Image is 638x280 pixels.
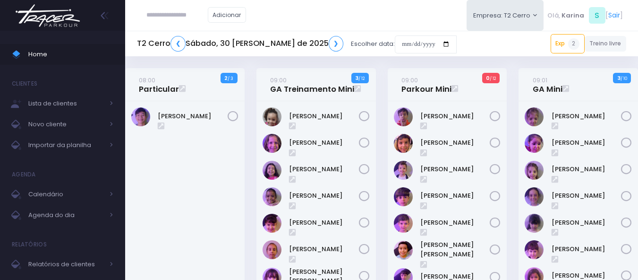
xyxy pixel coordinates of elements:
span: Lista de clientes [28,97,104,110]
img: Albert Hong [131,107,150,126]
a: [PERSON_NAME] [289,138,359,148]
h4: Relatórios [12,235,47,254]
span: Calendário [28,188,104,201]
a: [PERSON_NAME] [420,112,490,121]
img: Helena de Oliveira Mendonça [525,187,544,206]
img: Benjamin Franco [394,107,413,126]
strong: 3 [617,74,621,82]
small: / 12 [490,76,496,81]
span: Karina [561,11,584,20]
span: Relatórios de clientes [28,258,104,271]
img: Laura Ximenes Zanini [525,240,544,259]
img: Bento Oliveira da Costa [394,134,413,153]
span: Importar da planilha [28,139,104,151]
a: 09:00Parkour Mini [401,75,451,94]
a: [PERSON_NAME] [289,218,359,227]
a: [PERSON_NAME] [420,165,490,174]
a: Adicionar [208,7,247,23]
a: [PERSON_NAME] [552,245,621,254]
span: Agenda do dia [28,209,104,221]
small: / 3 [228,76,233,81]
a: Treino livre [585,36,627,52]
span: Novo cliente [28,118,104,131]
h5: T2 Cerro Sábado, 30 [PERSON_NAME] de 2025 [137,36,343,52]
a: [PERSON_NAME] [552,138,621,148]
a: [PERSON_NAME] [420,138,490,148]
a: 08:00Particular [139,75,179,94]
a: [PERSON_NAME] [420,191,490,201]
img: Gabriel Afonso Frisch [394,161,413,180]
img: Beatriz Giometti [263,134,281,153]
img: Gustavo Braga Janeiro Antunes [394,187,413,206]
a: [PERSON_NAME] [289,165,359,174]
a: 09:00GA Treinamento Mini [270,75,354,94]
img: Beatriz Gelber de Azevedo [525,134,544,153]
span: Home [28,48,113,61]
img: Henrique Aviles [394,214,413,233]
img: Isabela Sanseverino Curvo Candido Lima [525,214,544,233]
a: 09:01GA Mini [533,75,562,94]
small: / 12 [358,76,365,81]
img: Leonardo Ito Bueno Ramos [394,241,413,260]
a: [PERSON_NAME] [552,112,621,121]
strong: 3 [355,74,358,82]
img: Laura Oliveira Alves [263,240,281,259]
small: / 10 [621,76,627,81]
a: [PERSON_NAME] [PERSON_NAME] [420,240,490,259]
div: Escolher data: [137,33,457,55]
img: Helena Maciel dos Santos [263,187,281,206]
a: [PERSON_NAME] [552,191,621,201]
strong: 2 [224,74,228,82]
a: [PERSON_NAME] [420,218,490,227]
span: S [589,7,605,24]
h4: Clientes [12,74,37,93]
a: ❮ [170,36,186,52]
img: Giovanna Silveira Barp [263,161,281,180]
small: 09:01 [533,76,547,85]
img: Clara Bordini [525,161,544,180]
a: ❯ [329,36,344,52]
a: Exp2 [551,34,585,53]
a: [PERSON_NAME] [289,112,359,121]
span: Olá, [547,11,560,20]
a: [PERSON_NAME] [158,112,228,121]
a: [PERSON_NAME] [289,191,359,201]
a: [PERSON_NAME] [552,218,621,227]
img: Isabela Araújo Girotto [263,214,281,233]
small: 08:00 [139,76,155,85]
strong: 0 [486,74,490,82]
span: 2 [568,38,579,50]
img: Antonella sousa bertanha [263,107,281,126]
h4: Agenda [12,165,36,184]
img: Alice Bordini [525,107,544,126]
a: [PERSON_NAME] [552,165,621,174]
a: [PERSON_NAME] [289,245,359,254]
small: 09:00 [270,76,287,85]
a: Sair [608,10,620,20]
small: 09:00 [401,76,418,85]
div: [ ] [544,5,626,26]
